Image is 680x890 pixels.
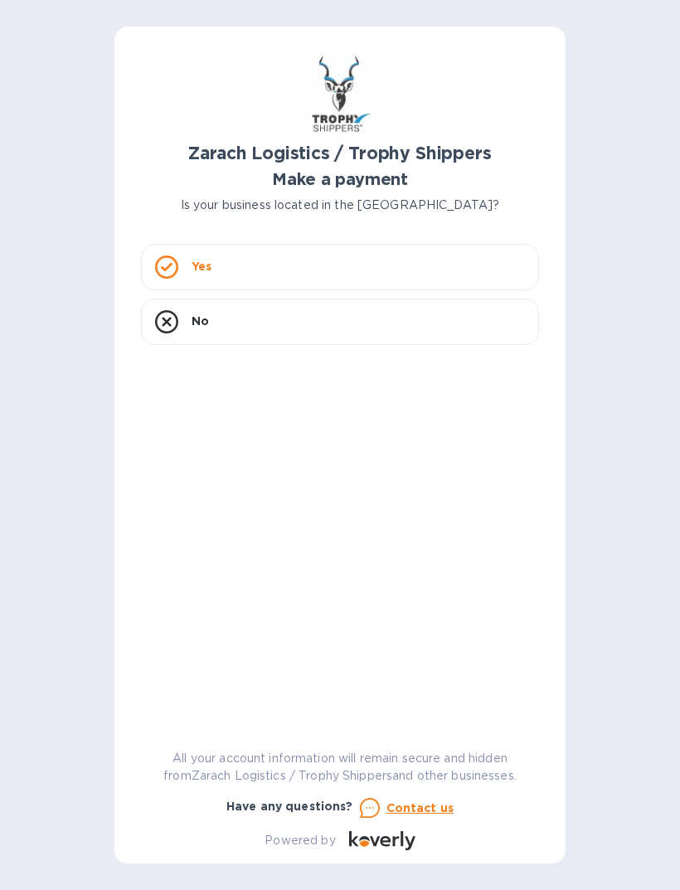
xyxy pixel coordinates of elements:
b: Have any questions? [226,800,353,813]
h1: Make a payment [141,170,539,189]
p: No [192,313,209,329]
p: Is your business located in the [GEOGRAPHIC_DATA]? [141,197,539,214]
b: Zarach Logistics / Trophy Shippers [188,143,491,163]
p: All your account information will remain secure and hidden from Zarach Logistics / Trophy Shipper... [141,750,539,785]
u: Contact us [386,801,454,815]
p: Powered by [265,832,335,849]
p: Yes [192,258,211,275]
